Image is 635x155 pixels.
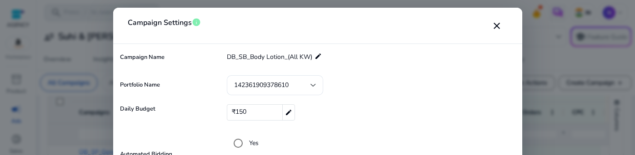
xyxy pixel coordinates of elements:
[315,51,322,62] mat-icon: edit
[234,81,289,89] span: 142361909378610
[118,81,218,89] mat-label: Portfolio Name
[118,105,218,113] mat-label: Daily Budget
[486,15,508,37] button: close dialog
[282,105,295,120] mat-icon: edit
[491,20,502,31] mat-icon: close
[232,105,246,119] span: ₹150
[192,18,201,27] span: info
[118,53,218,62] mat-label: Campaign Name
[247,138,259,148] label: Yes
[128,15,192,31] span: Campaign Settings
[227,53,312,61] span: DB_SB_Body Lotion_(All KW)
